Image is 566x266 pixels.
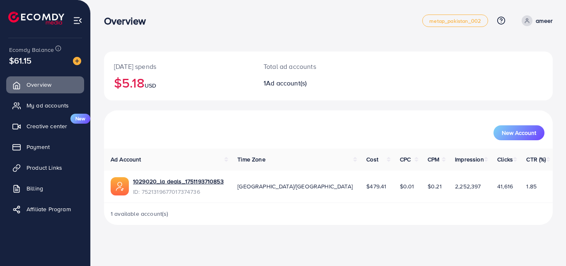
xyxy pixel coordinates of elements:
[73,57,81,65] img: image
[366,155,378,164] span: Cost
[497,182,513,190] span: 41,616
[493,125,544,140] button: New Account
[114,61,244,71] p: [DATE] spends
[27,205,71,213] span: Affiliate Program
[266,78,307,88] span: Ad account(s)
[6,97,84,114] a: My ad accounts
[9,54,31,66] span: $61.15
[428,182,442,190] span: $0.21
[111,210,169,218] span: 1 available account(s)
[237,155,265,164] span: Time Zone
[526,155,546,164] span: CTR (%)
[27,101,69,110] span: My ad accounts
[6,118,84,134] a: Creative centerNew
[264,61,356,71] p: Total ad accounts
[133,177,224,185] a: 1029020_la deals_1751193710853
[145,81,156,90] span: USD
[6,159,84,176] a: Product Links
[27,122,67,130] span: Creative center
[502,130,536,136] span: New Account
[422,15,488,27] a: metap_pakistan_002
[400,182,414,190] span: $0.01
[264,79,356,87] h2: 1
[366,182,386,190] span: $479.41
[6,76,84,93] a: Overview
[27,184,43,193] span: Billing
[526,182,537,190] span: 1.85
[6,139,84,155] a: Payment
[429,18,481,24] span: metap_pakistan_002
[455,155,484,164] span: Impression
[497,155,513,164] span: Clicks
[400,155,411,164] span: CPC
[237,182,353,190] span: [GEOGRAPHIC_DATA]/[GEOGRAPHIC_DATA]
[536,16,553,26] p: ameer
[9,46,54,54] span: Ecomdy Balance
[133,188,224,196] span: ID: 7521319677017374736
[70,114,90,124] span: New
[104,15,152,27] h3: Overview
[27,81,51,89] span: Overview
[6,180,84,197] a: Billing
[114,75,244,90] h2: $5.18
[27,164,62,172] span: Product Links
[518,15,553,26] a: ameer
[111,155,141,164] span: Ad Account
[27,143,50,151] span: Payment
[6,201,84,217] a: Affiliate Program
[8,12,64,24] img: logo
[111,177,129,195] img: ic-ads-acc.e4c84228.svg
[73,16,82,25] img: menu
[428,155,439,164] span: CPM
[455,182,481,190] span: 2,252,397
